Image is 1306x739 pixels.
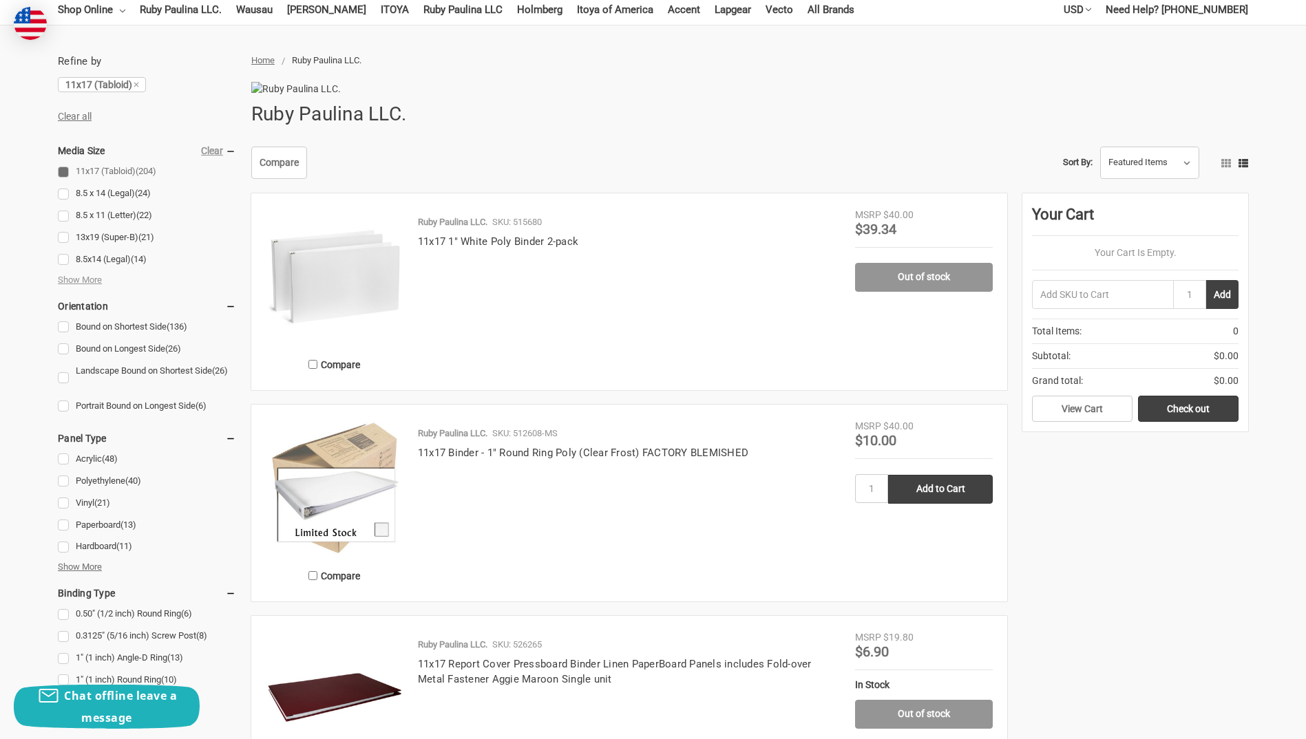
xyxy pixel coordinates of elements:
a: Compare [251,147,307,180]
span: (22) [136,210,152,220]
span: Show More [58,560,102,574]
a: Check out [1138,396,1239,422]
label: Compare [266,564,403,587]
label: Sort By: [1063,152,1093,173]
span: Grand total: [1032,374,1083,388]
span: $10.00 [855,432,896,449]
label: Compare [266,353,403,376]
a: Bound on Longest Side [58,340,236,358]
span: (13) [120,520,136,530]
a: 11x17 1" White Poly Binder 2-pack [418,235,578,248]
a: Out of stock [855,263,993,292]
a: Paperboard [58,516,236,535]
a: View Cart [1032,396,1133,422]
a: Clear [201,145,223,156]
div: MSRP [855,419,881,433]
a: Polyethylene [58,472,236,491]
span: (8) [196,630,207,641]
input: Add SKU to Cart [1032,280,1173,309]
a: 11x17 Binder - 1" Round Ring Poly (Clear Frost) FACTORY BLEMISHED [418,447,748,459]
p: Ruby Paulina LLC. [418,215,487,229]
a: 13x19 (Super-B) [58,228,236,247]
span: (204) [136,166,156,176]
span: Total Items: [1032,324,1082,339]
span: Show More [58,273,102,287]
span: 0 [1233,324,1239,339]
button: Chat offline leave a message [14,685,200,729]
div: MSRP [855,208,881,222]
span: (136) [167,321,187,332]
span: (13) [167,652,183,663]
span: (6) [181,608,192,619]
h5: Refine by [58,54,236,69]
span: (40) [125,475,141,486]
img: 11x17 Binder - 1" Round Ring Poly (Clear Frost) FACTORY BLEMISHED [266,419,403,557]
a: 1" (1 inch) Angle-D Ring [58,649,236,667]
p: SKU: 515680 [492,215,542,229]
input: Compare [308,360,317,369]
a: Bound on Shortest Side [58,318,236,336]
span: $0.00 [1214,349,1239,363]
p: SKU: 512608-MS [492,427,558,440]
span: $6.90 [855,643,889,660]
a: 0.50" (1/2 inch) Round Ring [58,605,236,623]
div: Your Cart [1032,203,1239,236]
span: (24) [135,188,151,198]
h5: Binding Type [58,585,236,601]
span: (48) [102,453,118,464]
span: (26) [165,343,181,354]
h5: Orientation [58,298,236,314]
a: Landscape Bound on Shortest Side [58,362,236,394]
span: Subtotal: [1032,349,1071,363]
span: (14) [131,254,147,264]
a: 8.5x14 (Legal) [58,250,236,269]
a: Out of stock [855,700,993,729]
a: 0.3125" (5/16 inch) Screw Post [58,627,236,645]
a: Vinyl [58,494,236,513]
img: Ruby Paulina LLC. [251,82,382,96]
h5: Media Size [58,142,236,159]
span: Chat offline leave a message [64,688,177,725]
a: 11x17 Report Cover Pressboard Binder Linen PaperBoard Panels includes Fold-over Metal Fastener Ag... [418,658,812,686]
img: 11x17 1" White Poly Binder 2-pack [266,208,403,345]
span: $40.00 [883,420,914,431]
span: $39.34 [855,221,896,237]
h1: Ruby Paulina LLC. [251,96,406,132]
a: 11x17 (Tabloid) [58,162,236,181]
p: SKU: 526265 [492,638,542,652]
a: 8.5 x 11 (Letter) [58,206,236,225]
span: $19.80 [883,632,914,643]
input: Add to Cart [888,475,993,504]
button: Add [1206,280,1239,309]
img: duty and tax information for United States [14,7,47,40]
a: Hardboard [58,537,236,556]
p: Ruby Paulina LLC. [418,638,487,652]
span: (6) [196,400,207,411]
p: Your Cart Is Empty. [1032,246,1239,260]
p: Ruby Paulina LLC. [418,427,487,440]
div: In Stock [855,678,993,692]
a: Clear all [58,111,92,122]
a: 8.5 x 14 (Legal) [58,184,236,203]
span: (10) [161,674,177,685]
a: Home [251,55,275,65]
input: Compare [308,571,317,580]
a: Acrylic [58,450,236,469]
span: (26) [212,365,228,376]
span: (11) [116,541,132,551]
span: (21) [138,232,154,242]
a: Portrait Bound on Longest Side [58,397,236,416]
span: Ruby Paulina LLC. [292,55,361,65]
div: MSRP [855,630,881,645]
span: $0.00 [1214,374,1239,388]
a: 11x17 (Tabloid) [58,77,146,92]
span: $40.00 [883,209,914,220]
span: (21) [94,497,110,508]
a: 1" (1 inch) Round Ring [58,671,236,689]
h5: Panel Type [58,430,236,447]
